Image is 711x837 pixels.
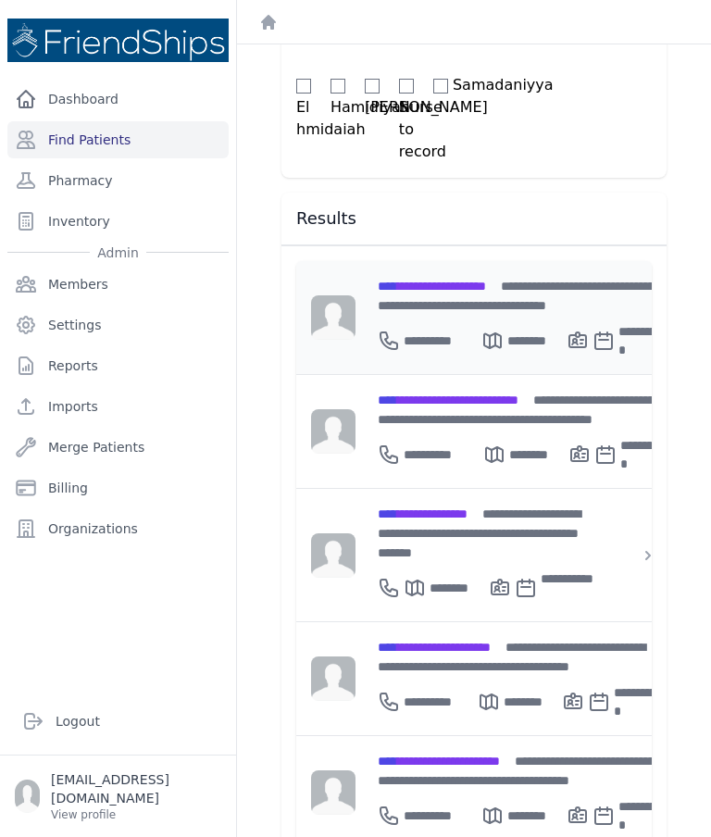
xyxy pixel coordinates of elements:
input: Hamidiyah [331,79,345,94]
a: Imports [7,388,229,425]
span: Admin [90,244,146,262]
input: El hmidaiah [296,79,311,94]
a: Logout [15,703,221,740]
span: [PERSON_NAME] [365,98,488,116]
p: View profile [51,807,221,822]
span: Hamidiyah [331,98,410,116]
img: person-242608b1a05df3501eefc295dc1bc67a.jpg [311,533,355,578]
a: Dashboard [7,81,229,118]
a: [EMAIL_ADDRESS][DOMAIN_NAME] View profile [15,770,221,822]
span: El hmidaiah [296,98,366,138]
input: [PERSON_NAME] [365,79,380,94]
img: Medical Missions EMR [7,19,229,62]
input: Samadaniyya [433,79,448,94]
img: person-242608b1a05df3501eefc295dc1bc67a.jpg [311,656,355,701]
img: person-242608b1a05df3501eefc295dc1bc67a.jpg [311,409,355,454]
a: Find Patients [7,121,229,158]
span: Nurse to record [399,98,446,160]
a: Inventory [7,203,229,240]
a: Reports [7,347,229,384]
h3: Results [296,207,652,230]
a: Settings [7,306,229,344]
span: Samadaniyya [453,76,554,94]
a: Billing [7,469,229,506]
input: Nurse to record [399,79,414,94]
img: person-242608b1a05df3501eefc295dc1bc67a.jpg [311,295,355,340]
a: Members [7,266,229,303]
a: Pharmacy [7,162,229,199]
p: [EMAIL_ADDRESS][DOMAIN_NAME] [51,770,221,807]
a: Merge Patients [7,429,229,466]
img: person-242608b1a05df3501eefc295dc1bc67a.jpg [311,770,355,815]
a: Organizations [7,510,229,547]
